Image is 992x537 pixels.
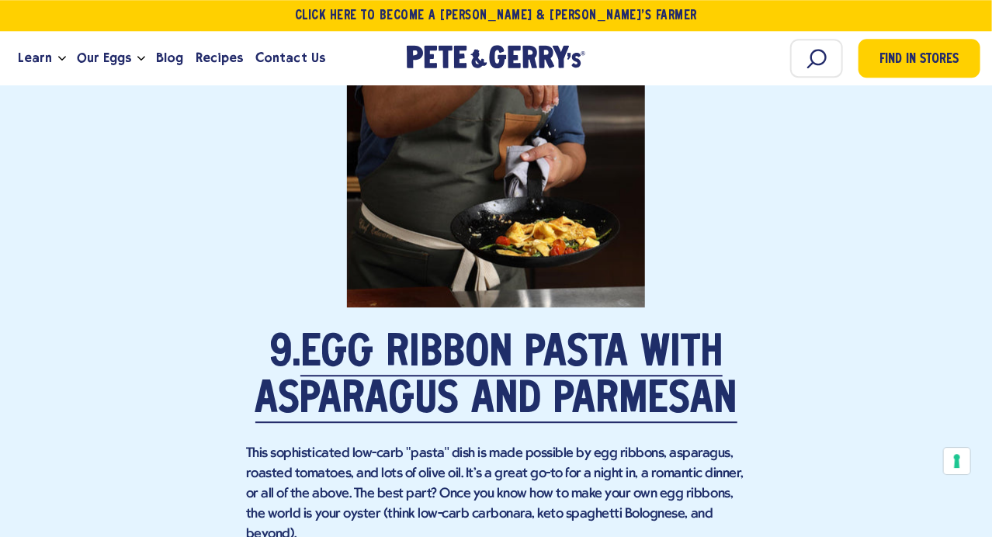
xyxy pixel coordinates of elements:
a: Recipes [189,37,249,79]
span: Find in Stores [880,50,959,71]
input: Search [790,39,843,78]
span: Recipes [196,48,243,68]
span: Contact Us [256,48,325,68]
h2: 9. [246,331,746,424]
a: Egg Ribbon Pasta with Asparagus and Parmesan [255,333,737,423]
a: Blog [150,37,189,79]
a: Our Eggs [71,37,137,79]
button: Open the dropdown menu for Our Eggs [137,56,145,61]
a: Find in Stores [858,39,980,78]
button: Your consent preferences for tracking technologies [944,448,970,474]
a: Contact Us [250,37,331,79]
span: Our Eggs [77,48,131,68]
span: Learn [18,48,52,68]
button: Open the dropdown menu for Learn [58,56,66,61]
span: Blog [156,48,183,68]
a: Learn [12,37,58,79]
